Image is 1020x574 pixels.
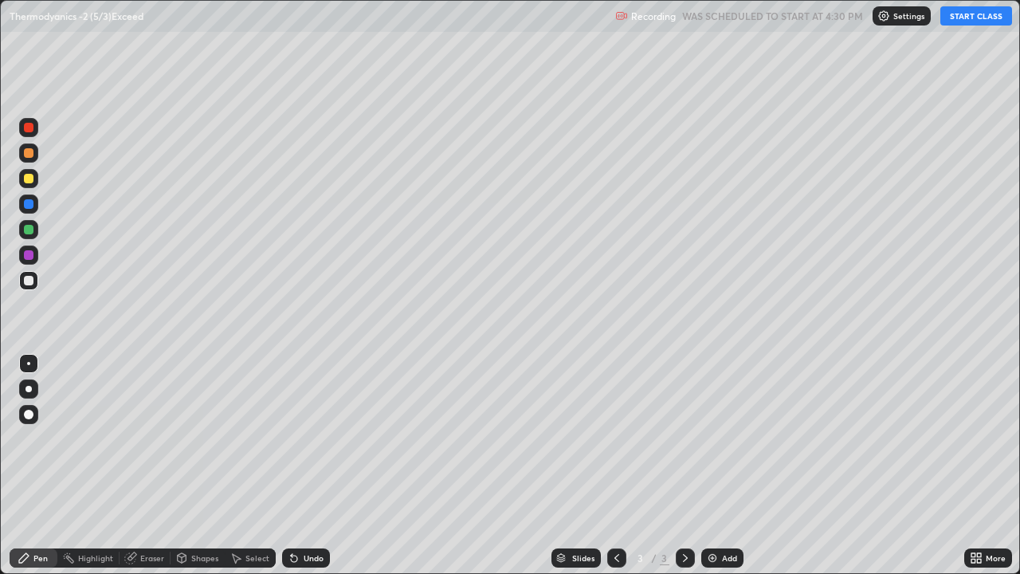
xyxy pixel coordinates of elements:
img: recording.375f2c34.svg [615,10,628,22]
div: Undo [304,554,324,562]
img: class-settings-icons [877,10,890,22]
img: add-slide-button [706,552,719,564]
p: Settings [893,12,924,20]
div: Slides [572,554,594,562]
div: Shapes [191,554,218,562]
button: START CLASS [940,6,1012,26]
div: Pen [33,554,48,562]
p: Thermodyanics -2 (5/3)Exceed [10,10,143,22]
p: Recording [631,10,676,22]
div: More [986,554,1006,562]
div: 3 [633,553,649,563]
div: Add [722,554,737,562]
div: 3 [660,551,669,565]
h5: WAS SCHEDULED TO START AT 4:30 PM [682,9,863,23]
div: Highlight [78,554,113,562]
div: Eraser [140,554,164,562]
div: Select [245,554,269,562]
div: / [652,553,657,563]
